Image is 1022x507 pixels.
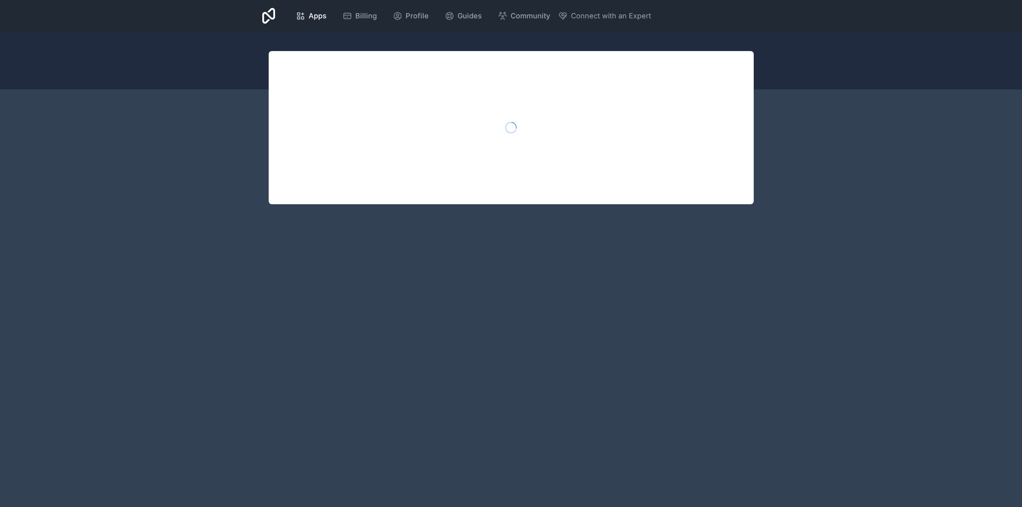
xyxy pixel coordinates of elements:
[309,10,327,22] span: Apps
[355,10,377,22] span: Billing
[406,10,429,22] span: Profile
[558,10,651,22] button: Connect with an Expert
[458,10,482,22] span: Guides
[289,7,333,25] a: Apps
[386,7,435,25] a: Profile
[491,7,557,25] a: Community
[511,10,550,22] span: Community
[438,7,488,25] a: Guides
[336,7,383,25] a: Billing
[571,10,651,22] span: Connect with an Expert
